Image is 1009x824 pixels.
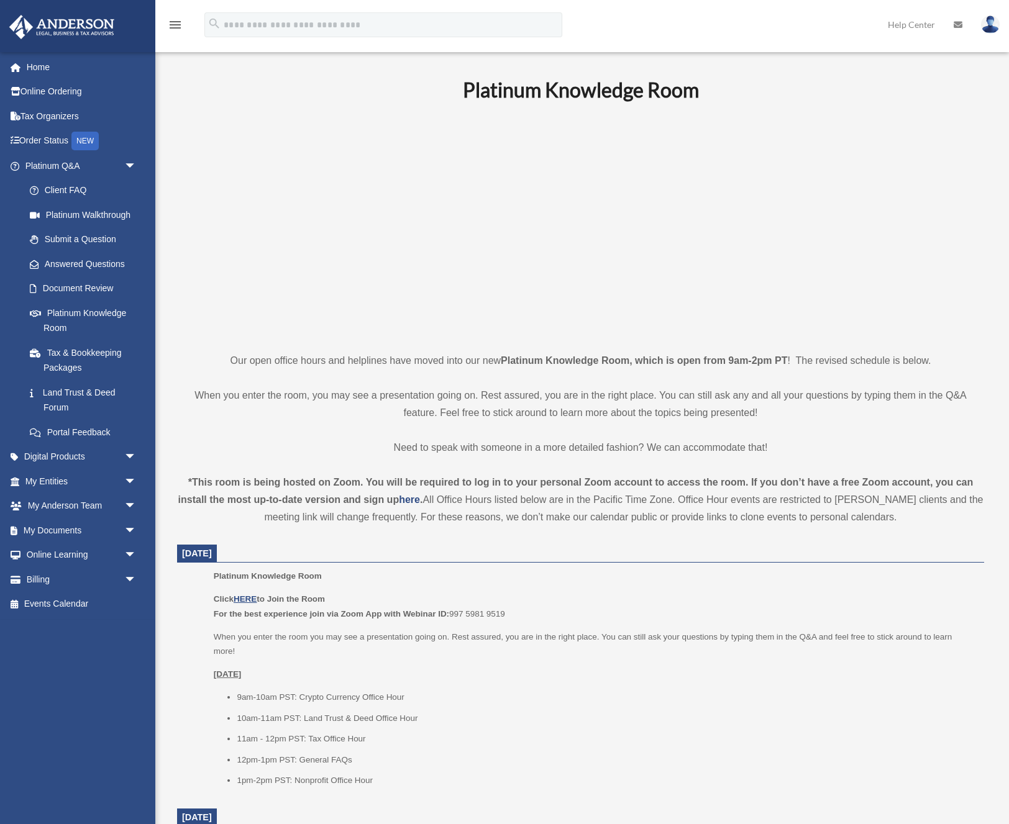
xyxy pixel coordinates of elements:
[177,439,984,456] p: Need to speak with someone in a more detailed fashion? We can accommodate that!
[420,494,422,505] strong: .
[9,469,155,494] a: My Entitiesarrow_drop_down
[168,17,183,32] i: menu
[214,571,322,581] span: Platinum Knowledge Room
[399,494,420,505] a: here
[9,104,155,129] a: Tax Organizers
[124,445,149,470] span: arrow_drop_down
[17,251,155,276] a: Answered Questions
[17,420,155,445] a: Portal Feedback
[17,301,149,340] a: Platinum Knowledge Room
[501,355,787,366] strong: Platinum Knowledge Room, which is open from 9am-2pm PT
[237,711,975,726] li: 10am-11am PST: Land Trust & Deed Office Hour
[17,227,155,252] a: Submit a Question
[124,567,149,592] span: arrow_drop_down
[214,594,325,604] b: Click to Join the Room
[234,594,257,604] a: HERE
[124,494,149,519] span: arrow_drop_down
[214,609,449,618] b: For the best experience join via Zoom App with Webinar ID:
[9,79,155,104] a: Online Ordering
[9,592,155,617] a: Events Calendar
[182,812,212,822] span: [DATE]
[9,153,155,178] a: Platinum Q&Aarrow_drop_down
[214,630,975,659] p: When you enter the room you may see a presentation going on. Rest assured, you are in the right p...
[981,16,1000,34] img: User Pic
[237,753,975,767] li: 12pm-1pm PST: General FAQs
[9,567,155,592] a: Billingarrow_drop_down
[237,690,975,705] li: 9am-10am PST: Crypto Currency Office Hour
[177,387,984,422] p: When you enter the room, you may see a presentation going on. Rest assured, you are in the right ...
[168,22,183,32] a: menu
[214,669,242,679] u: [DATE]
[9,55,155,79] a: Home
[177,352,984,369] p: Our open office hours and helplines have moved into our new ! The revised schedule is below.
[17,178,155,203] a: Client FAQ
[124,543,149,568] span: arrow_drop_down
[124,153,149,179] span: arrow_drop_down
[17,202,155,227] a: Platinum Walkthrough
[17,380,155,420] a: Land Trust & Deed Forum
[9,518,155,543] a: My Documentsarrow_drop_down
[9,494,155,518] a: My Anderson Teamarrow_drop_down
[17,276,155,301] a: Document Review
[237,731,975,746] li: 11am - 12pm PST: Tax Office Hour
[124,469,149,494] span: arrow_drop_down
[177,474,984,526] div: All Office Hours listed below are in the Pacific Time Zone. Office Hour events are restricted to ...
[9,445,155,469] a: Digital Productsarrow_drop_down
[178,477,974,505] strong: *This room is being hosted on Zoom. You will be required to log in to your personal Zoom account ...
[9,543,155,568] a: Online Learningarrow_drop_down
[208,17,221,30] i: search
[71,132,99,150] div: NEW
[9,129,155,154] a: Order StatusNEW
[395,119,767,329] iframe: 231110_Toby_KnowledgeRoom
[6,15,118,39] img: Anderson Advisors Platinum Portal
[182,548,212,558] span: [DATE]
[463,78,699,102] b: Platinum Knowledge Room
[237,773,975,788] li: 1pm-2pm PST: Nonprofit Office Hour
[124,518,149,543] span: arrow_drop_down
[214,592,975,621] p: 997 5981 9519
[17,340,155,380] a: Tax & Bookkeeping Packages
